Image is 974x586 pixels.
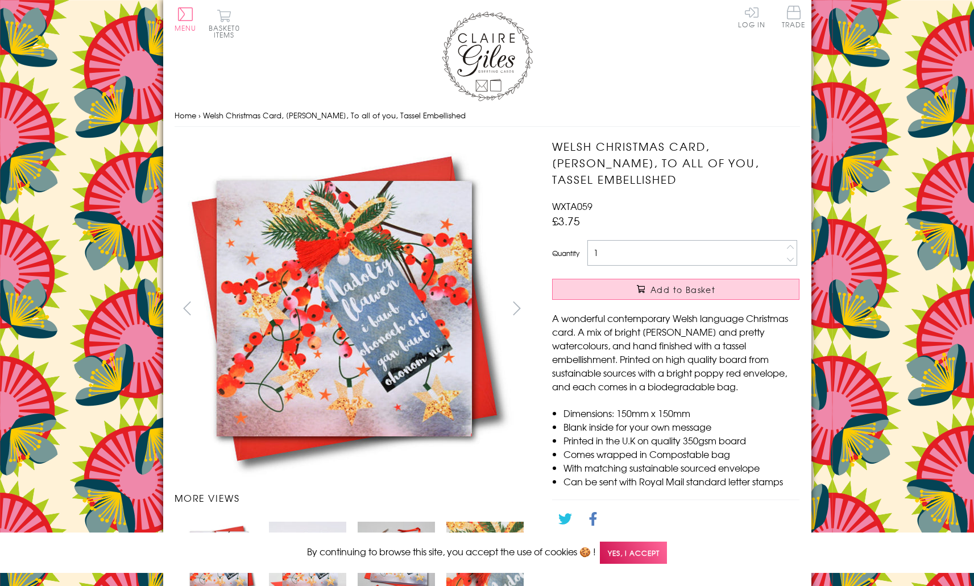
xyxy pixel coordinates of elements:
span: › [198,110,201,121]
button: Add to Basket [552,279,799,300]
img: Claire Giles Greetings Cards [442,11,533,101]
label: Quantity [552,248,579,258]
button: next [504,295,529,321]
img: Welsh Christmas Card, Nadolig Llawen, To all of you, Tassel Embellished [529,138,871,480]
span: Trade [782,6,806,28]
span: Yes, I accept [600,542,667,564]
p: A wonderful contemporary Welsh language Christmas card. A mix of bright [PERSON_NAME] and pretty ... [552,311,799,393]
li: With matching sustainable sourced envelope [563,461,799,474]
a: Trade [782,6,806,30]
span: Menu [175,23,197,33]
li: Comes wrapped in Compostable bag [563,447,799,461]
h3: More views [175,491,530,505]
button: Menu [175,7,197,31]
span: £3.75 [552,213,580,229]
img: Welsh Christmas Card, Nadolig Llawen, To all of you, Tassel Embellished [174,138,515,479]
span: WXTA059 [552,199,592,213]
li: Blank inside for your own message [563,420,799,434]
button: Basket0 items [209,9,240,38]
a: Home [175,110,196,121]
nav: breadcrumbs [175,104,800,127]
span: 0 items [214,23,240,40]
li: Dimensions: 150mm x 150mm [563,406,799,420]
span: Add to Basket [650,284,715,295]
li: Printed in the U.K on quality 350gsm board [563,434,799,447]
span: Welsh Christmas Card, [PERSON_NAME], To all of you, Tassel Embellished [203,110,466,121]
li: Can be sent with Royal Mail standard letter stamps [563,474,799,488]
button: prev [175,295,200,321]
h1: Welsh Christmas Card, [PERSON_NAME], To all of you, Tassel Embellished [552,138,799,187]
a: Log In [738,6,765,28]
